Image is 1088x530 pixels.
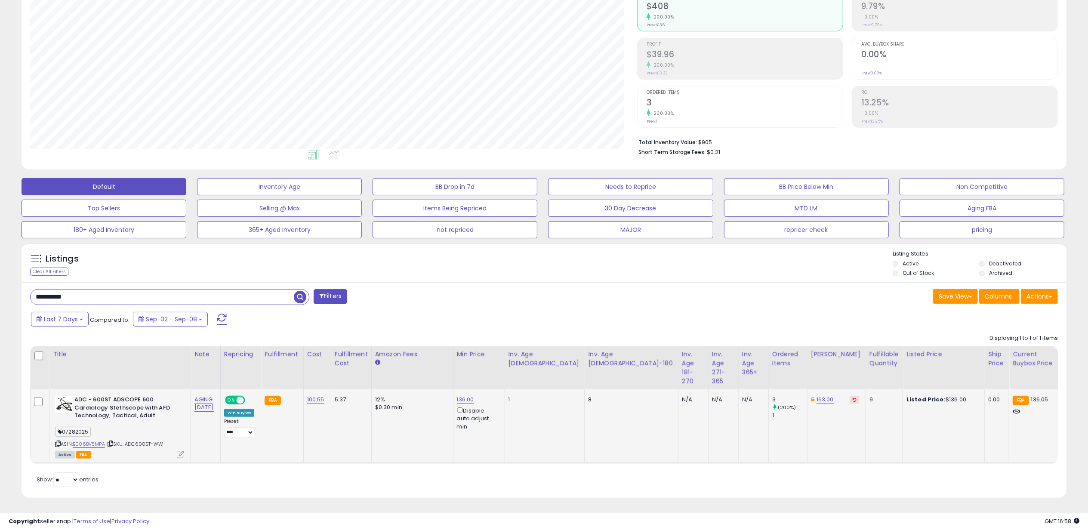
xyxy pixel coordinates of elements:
[265,396,280,405] small: FBA
[457,395,474,404] a: 136.00
[724,221,889,238] button: repricer check
[30,268,68,276] div: Clear All Filters
[265,350,299,359] div: Fulfillment
[55,396,72,413] img: 41TPX8FiHDL._SL40_.jpg
[742,350,765,377] div: Inv. Age 365+
[375,404,447,411] div: $0.30 min
[197,178,362,195] button: Inventory Age
[647,42,843,47] span: Profit
[778,404,796,411] small: (200%)
[647,71,668,76] small: Prev: $13.32
[44,315,78,324] span: Last 7 Days
[772,350,804,368] div: Ordered Items
[989,269,1012,277] label: Archived
[861,49,1057,61] h2: 0.00%
[375,396,447,404] div: 12%
[647,1,843,13] h2: $408
[74,517,110,525] a: Terms of Use
[900,178,1064,195] button: Non Competitive
[1021,289,1058,304] button: Actions
[548,200,713,217] button: 30 Day Decrease
[22,178,186,195] button: Default
[900,200,1064,217] button: Aging FBA
[861,110,878,117] small: 0.00%
[55,451,75,459] span: All listings currently available for purchase on Amazon
[31,312,89,327] button: Last 7 Days
[638,148,706,156] b: Short Term Storage Fees:
[906,350,981,359] div: Listed Price
[146,315,197,324] span: Sep-02 - Sep-08
[509,350,581,368] div: Inv. Age [DEMOGRAPHIC_DATA]
[373,178,537,195] button: BB Drop in 7d
[548,178,713,195] button: Needs to Reprice
[55,427,91,437] span: 07282025
[906,395,946,404] b: Listed Price:
[869,396,896,404] div: 9
[900,221,1064,238] button: pricing
[55,396,184,457] div: ASIN:
[74,396,179,422] b: ADC - 600ST ADSCOPE 600 Cardiology Stethscope with AFD Technology, Tactical, Adult
[811,350,862,359] div: [PERSON_NAME]
[742,396,762,404] div: N/A
[1013,350,1057,368] div: Current Buybox Price
[133,312,208,327] button: Sep-02 - Sep-08
[903,260,918,267] label: Active
[73,441,105,448] a: B006BV5MPA
[111,517,149,525] a: Privacy Policy
[724,200,889,217] button: MTD LM
[197,200,362,217] button: Selling @ Max
[314,289,347,304] button: Filters
[861,14,878,20] small: 0.00%
[9,517,40,525] strong: Copyright
[906,396,978,404] div: $136.00
[861,1,1057,13] h2: 9.79%
[638,136,1051,147] li: $905
[979,289,1020,304] button: Columns
[647,22,665,28] small: Prev: $136
[588,350,674,368] div: Inv. Age [DEMOGRAPHIC_DATA]-180
[194,350,217,359] div: Note
[226,397,237,404] span: ON
[224,409,255,417] div: Win BuyBox
[22,221,186,238] button: 180+ Aged Inventory
[373,200,537,217] button: Items Being Repriced
[861,71,882,76] small: Prev: 0.00%
[224,419,255,438] div: Preset:
[647,119,657,124] small: Prev: 1
[9,518,149,526] div: seller snap | |
[647,98,843,109] h2: 3
[772,396,807,404] div: 3
[650,62,674,68] small: 200.00%
[373,221,537,238] button: not repriced
[861,98,1057,109] h2: 13.25%
[985,292,1012,301] span: Columns
[647,49,843,61] h2: $39.96
[90,316,129,324] span: Compared to:
[509,396,578,404] div: 1
[375,359,380,367] small: Amazon Fees.
[457,406,498,431] div: Disable auto adjust min
[650,14,674,20] small: 200.00%
[712,396,732,404] div: N/A
[307,350,327,359] div: Cost
[724,178,889,195] button: BB Price Below Min
[244,397,258,404] span: OFF
[650,110,674,117] small: 200.00%
[869,350,899,368] div: Fulfillable Quantity
[682,396,702,404] div: N/A
[988,396,1002,404] div: 0.00
[772,411,807,419] div: 1
[861,22,882,28] small: Prev: 9.79%
[53,350,187,359] div: Title
[194,395,214,412] a: AGING [DATE]
[647,90,843,95] span: Ordered Items
[861,42,1057,47] span: Avg. Buybox Share
[638,139,697,146] b: Total Inventory Value:
[682,350,705,386] div: Inv. Age 181-270
[37,475,99,484] span: Show: entries
[1031,395,1048,404] span: 136.05
[76,451,91,459] span: FBA
[588,396,671,404] div: 8
[989,260,1021,267] label: Deactivated
[893,250,1066,258] p: Listing States:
